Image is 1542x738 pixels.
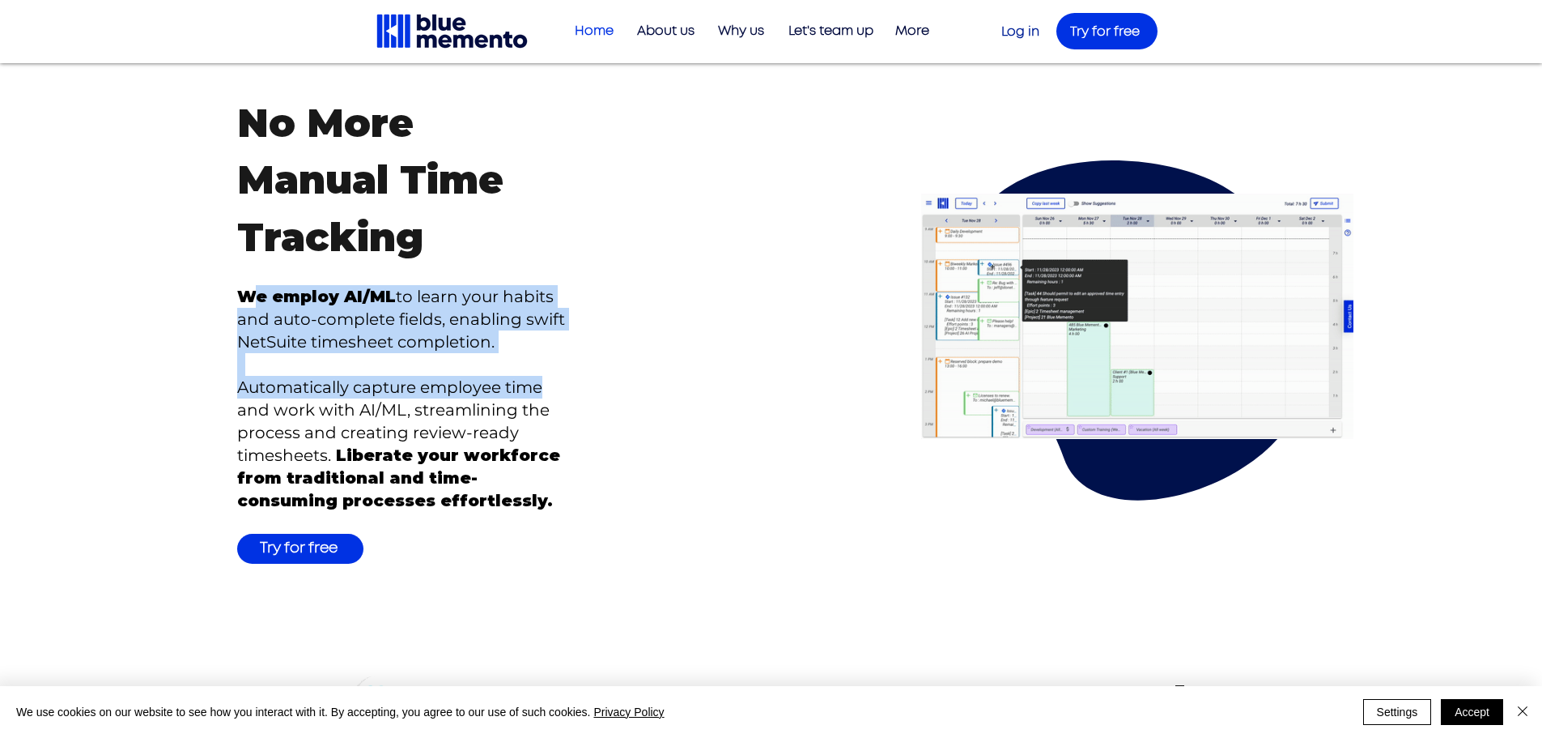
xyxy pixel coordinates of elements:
[780,18,881,45] p: Let's team up
[1513,699,1532,725] button: Close
[237,534,363,564] a: Try for free
[1363,699,1432,725] button: Settings
[921,194,1353,439] img: gif bluememento timesheet
[237,100,503,260] span: No More Manual Time Tracking
[1070,25,1140,38] span: Try for free
[1513,702,1532,721] img: Close
[710,18,772,45] p: Why us
[1001,25,1039,38] a: Log in
[375,12,529,50] img: Blue Memento black logo
[16,705,665,719] span: We use cookies on our website to see how you interact with it. By accepting, you agree to our use...
[260,541,338,556] span: Try for free
[593,706,664,719] a: Privacy Policy
[560,18,937,45] nav: Site
[560,18,622,45] a: Home
[237,287,396,306] span: We employ AI/ML
[567,18,622,45] p: Home
[1441,699,1503,725] button: Accept
[887,18,937,45] p: More
[629,18,703,45] p: About us
[1056,13,1158,49] a: Try for free
[237,378,560,510] span: Automatically capture employee time and work with AI/ML, streamlining the process and creating re...
[237,446,560,510] span: Liberate your workforce from traditional and time-consuming processes effortlessly.
[772,18,881,45] a: Let's team up
[703,18,772,45] a: Why us
[622,18,703,45] a: About us
[237,287,565,352] span: to learn your habits and auto-complete fields, enabling swift NetSuite timesheet completion.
